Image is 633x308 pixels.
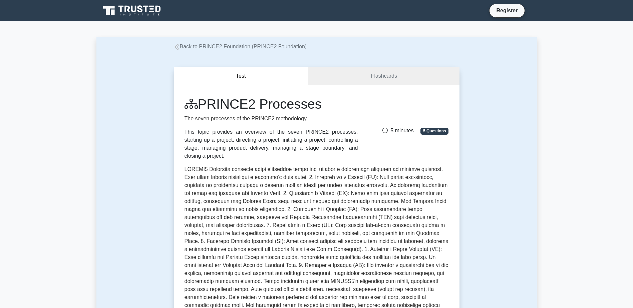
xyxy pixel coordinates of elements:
[420,128,448,134] span: 5 Questions
[174,44,307,49] a: Back to PRINCE2 Foundation (PRINCE2 Foundation)
[185,115,358,123] p: The seven processes of the PRINCE2 methodology.
[492,6,522,15] a: Register
[382,128,413,133] span: 5 minutes
[185,96,358,112] h1: PRINCE2 Processes
[174,67,309,86] button: Test
[308,67,459,86] a: Flashcards
[185,128,358,160] div: This topic provides an overview of the seven PRINCE2 processes: starting up a project, directing ...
